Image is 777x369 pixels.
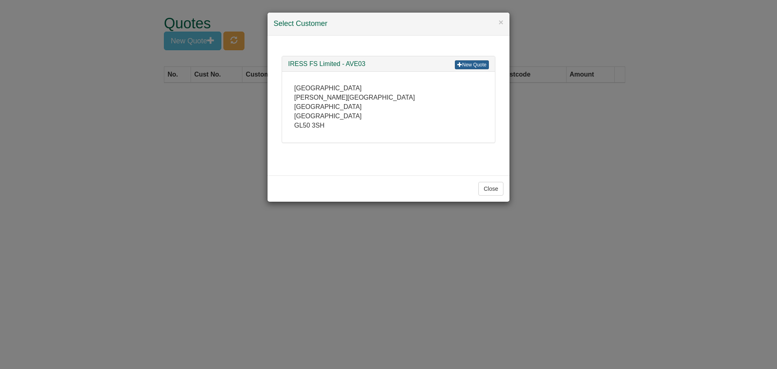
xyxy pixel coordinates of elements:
[455,60,489,69] a: New Quote
[294,103,362,110] span: [GEOGRAPHIC_DATA]
[478,182,503,196] button: Close
[294,94,415,101] span: [PERSON_NAME][GEOGRAPHIC_DATA]
[274,19,503,29] h4: Select Customer
[294,113,362,119] span: [GEOGRAPHIC_DATA]
[288,60,489,68] h3: IRESS FS Limited - AVE03
[294,122,325,129] span: GL50 3SH
[294,85,362,92] span: [GEOGRAPHIC_DATA]
[499,18,503,26] button: ×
